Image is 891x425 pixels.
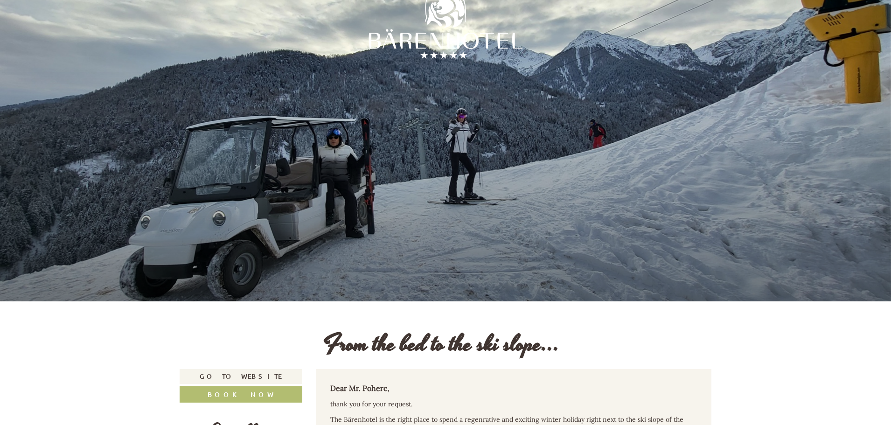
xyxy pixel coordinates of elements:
[180,386,302,403] a: Book now
[330,400,412,408] span: thank you for your request.
[323,332,560,357] h1: From the bed to the ski slope...
[180,369,302,384] a: Go to website
[330,383,389,393] strong: Dear Mr. Poherc
[388,384,389,393] em: ,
